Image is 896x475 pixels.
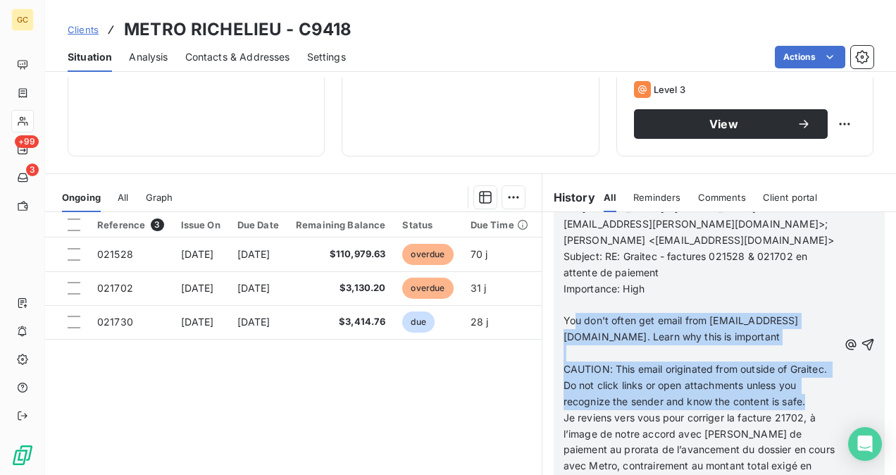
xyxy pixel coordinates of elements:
span: Graph [146,192,173,203]
div: Remaining Balance [296,219,386,230]
span: You don't often get email from [EMAIL_ADDRESS][DOMAIN_NAME]. Learn why this is important [564,314,799,343]
span: Contacts & Addresses [185,50,290,64]
span: Clients [68,24,99,35]
span: Reminders [633,192,680,203]
span: View [651,118,797,130]
span: Analysis [129,50,168,64]
img: Logo LeanPay [11,444,34,467]
span: $3,130.20 [296,281,386,295]
span: Client portal [763,192,817,203]
span: 28 j [471,316,489,328]
span: due [402,311,434,333]
div: GC [11,8,34,31]
span: $110,979.63 [296,247,386,261]
div: Open Intercom Messenger [848,427,882,461]
span: [DATE] [237,248,270,260]
span: 70 j [471,248,488,260]
span: 3 [26,164,39,176]
span: [DATE] [181,282,214,294]
h3: METRO RICHELIEU - C9418 [124,17,351,42]
span: 021528 [97,248,133,260]
span: Situation [68,50,112,64]
span: Importance: High [564,283,645,295]
span: All [604,192,616,203]
span: $3,414.76 [296,315,386,329]
span: Settings [307,50,346,64]
span: +99 [15,135,39,148]
div: Status [402,219,453,230]
button: View [634,109,828,139]
span: 31 j [471,282,487,294]
h6: History [542,189,595,206]
span: Ongoing [62,192,101,203]
span: 021702 [97,282,133,294]
div: Due Time [471,219,528,230]
span: 021730 [97,316,133,328]
div: Due Date [237,219,279,230]
span: [DATE] [237,282,270,294]
button: Actions [775,46,845,68]
span: [DATE] [181,248,214,260]
span: All [118,192,128,203]
span: Subject: RE: Graitec - factures 021528 & 021702 en attente de paiement [564,250,811,278]
span: [DATE] [237,316,270,328]
span: Cc: [PERSON_NAME] <[PERSON_NAME][EMAIL_ADDRESS][PERSON_NAME][DOMAIN_NAME]>; [PERSON_NAME] <[EMAIL... [564,202,835,246]
span: 3 [151,218,163,231]
div: Reference [97,218,164,231]
span: Level 3 [654,84,685,95]
a: Clients [68,23,99,37]
span: overdue [402,244,453,265]
span: overdue [402,278,453,299]
span: CAUTION: This email originated from outside of Graitec. Do not click links or open attachments un... [564,363,830,407]
div: Issue On [181,219,220,230]
span: [DATE] [181,316,214,328]
span: Comments [698,192,746,203]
